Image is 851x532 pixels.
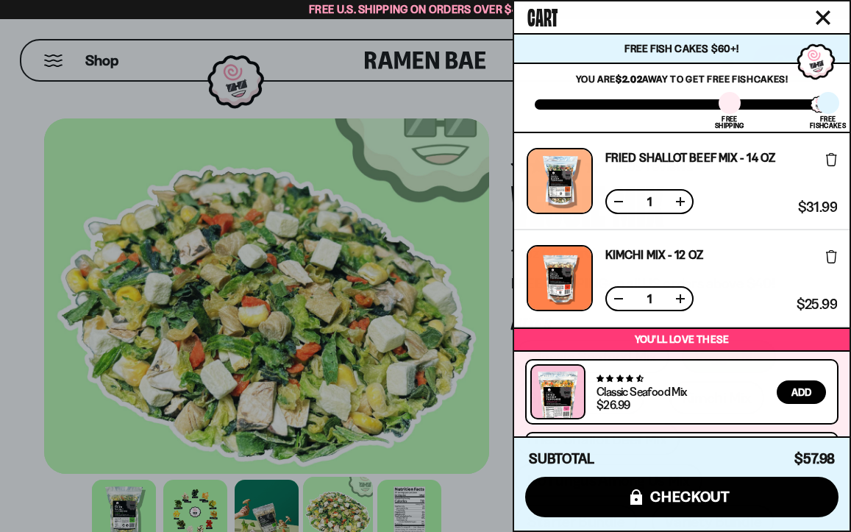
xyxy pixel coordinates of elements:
[597,399,630,411] div: $26.99
[605,152,775,163] a: Fried Shallot Beef Mix - 14 OZ
[810,116,846,129] div: Free Fishcakes
[525,477,838,517] button: checkout
[794,450,835,467] span: $57.98
[597,384,687,399] a: Classic Seafood Mix
[638,293,661,305] span: 1
[527,1,558,30] span: Cart
[650,489,730,505] span: checkout
[605,249,703,260] a: Kimchi Mix - 12 OZ
[624,42,738,55] span: Free Fish Cakes $60+!
[812,7,834,29] button: Close cart
[616,73,642,85] strong: $2.02
[518,333,846,347] p: You’ll love these
[535,73,829,85] p: You are away to get Free Fishcakes!
[309,2,542,16] span: Free U.S. Shipping on Orders over $40 🍜
[529,452,594,467] h4: Subtotal
[798,201,837,214] span: $31.99
[791,387,811,397] span: Add
[797,298,837,311] span: $25.99
[597,374,643,383] span: 4.68 stars
[777,380,826,404] button: Add
[638,196,661,208] span: 1
[715,116,744,129] div: Free Shipping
